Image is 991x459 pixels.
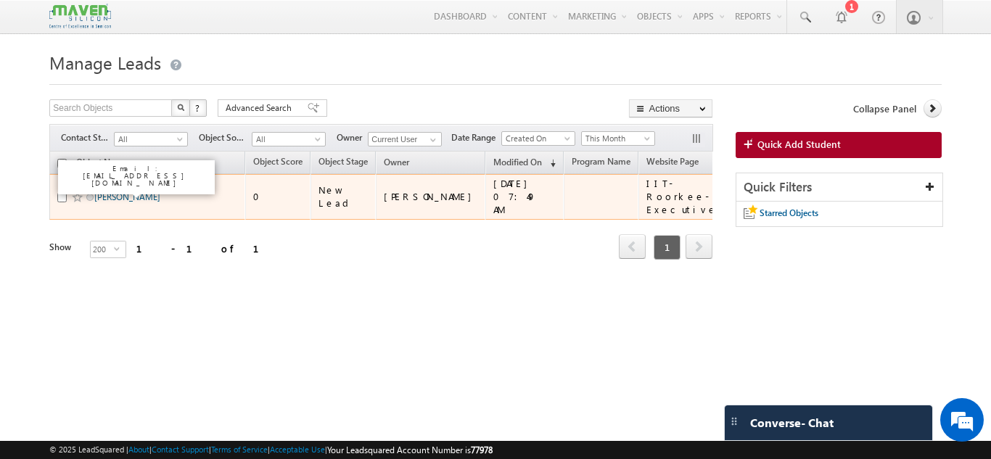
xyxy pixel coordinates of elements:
img: carter-drag [728,415,740,427]
span: 77978 [471,444,493,455]
a: Contact Support [152,444,209,454]
span: Modified On [493,157,542,168]
span: Advanced Search [226,102,296,115]
div: 1 - 1 of 1 [136,240,276,257]
span: Starred Objects [760,207,818,218]
span: Object Stage [318,156,368,167]
a: Program Name [564,154,638,173]
a: Modified On (sorted descending) [486,154,563,173]
a: [PERSON_NAME] [94,191,160,202]
a: Object Name [69,154,134,173]
a: Object Score [246,154,310,173]
p: Email: [EMAIL_ADDRESS][DOMAIN_NAME] [64,165,209,186]
div: [DATE] 07:49 AM [493,177,557,216]
span: Quick Add Student [757,138,841,151]
a: Acceptable Use [270,444,325,454]
span: next [686,234,712,259]
span: ? [195,102,202,114]
div: 0 [253,190,304,203]
span: All [115,133,184,146]
a: Quick Add Student [736,132,942,158]
button: ? [189,99,207,117]
span: Converse - Chat [750,416,834,429]
div: New Lead [318,183,369,210]
a: Show All Items [422,133,440,147]
span: © 2025 LeadSquared | | | | | [49,443,493,457]
a: next [686,236,712,259]
span: Manage Leads [49,51,161,74]
span: This Month [582,132,651,145]
span: Owner [384,157,409,168]
div: Quick Filters [736,173,942,202]
span: All [252,133,321,146]
span: Date Range [451,131,501,144]
div: [PERSON_NAME] [384,190,479,203]
a: All [252,132,326,146]
img: Search [177,104,184,111]
span: Contact Stage [61,131,114,144]
span: 200 [91,241,114,257]
span: Your Leadsquared Account Number is [327,444,493,455]
a: Object Stage [311,154,375,173]
span: Owner [337,131,368,144]
span: Object Score [253,156,303,167]
span: prev [619,234,646,259]
input: Type to Search [368,132,442,146]
span: Collapse Panel [853,102,916,115]
span: Program Name [572,156,630,167]
span: (sorted descending) [544,157,556,169]
span: 1 [654,235,680,260]
span: select [114,245,126,252]
a: Website Page [639,154,706,173]
button: Actions [629,99,712,117]
a: Terms of Service [211,444,268,454]
a: This Month [581,131,655,146]
div: Show [49,241,78,254]
a: prev [619,236,646,259]
span: Created On [502,132,571,145]
a: All [114,132,188,146]
a: About [128,444,149,454]
span: Object Source [199,131,252,144]
img: Custom Logo [49,4,110,29]
span: Website Page [646,156,699,167]
a: Created On [501,131,575,146]
div: IIT-Roorkee-Executive [646,177,717,216]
